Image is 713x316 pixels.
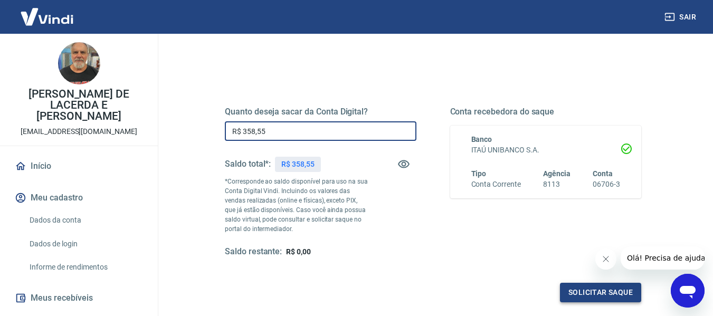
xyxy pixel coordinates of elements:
[543,179,571,190] h6: 8113
[471,169,487,178] span: Tipo
[13,155,145,178] a: Início
[286,247,311,256] span: R$ 0,00
[471,135,492,143] span: Banco
[621,246,705,270] iframe: Mensagem da empresa
[13,1,81,33] img: Vindi
[593,169,613,178] span: Conta
[25,233,145,255] a: Dados de login
[450,107,642,117] h5: Conta recebedora do saque
[25,209,145,231] a: Dados da conta
[225,246,282,257] h5: Saldo restante:
[58,42,100,84] img: 717485b8-6bf5-4b39-91a5-0383dda82f12.jpeg
[595,248,616,270] iframe: Fechar mensagem
[225,159,271,169] h5: Saldo total*:
[225,107,416,117] h5: Quanto deseja sacar da Conta Digital?
[281,159,315,170] p: R$ 358,55
[25,256,145,278] a: Informe de rendimentos
[225,177,368,234] p: *Corresponde ao saldo disponível para uso na sua Conta Digital Vindi. Incluindo os valores das ve...
[671,274,705,308] iframe: Botão para abrir a janela de mensagens
[543,169,571,178] span: Agência
[471,145,621,156] h6: ITAÚ UNIBANCO S.A.
[21,126,137,137] p: [EMAIL_ADDRESS][DOMAIN_NAME]
[662,7,700,27] button: Sair
[13,186,145,209] button: Meu cadastro
[13,286,145,310] button: Meus recebíveis
[560,283,641,302] button: Solicitar saque
[6,7,89,16] span: Olá! Precisa de ajuda?
[593,179,620,190] h6: 06706-3
[471,179,521,190] h6: Conta Corrente
[8,89,149,122] p: [PERSON_NAME] DE LACERDA E [PERSON_NAME]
